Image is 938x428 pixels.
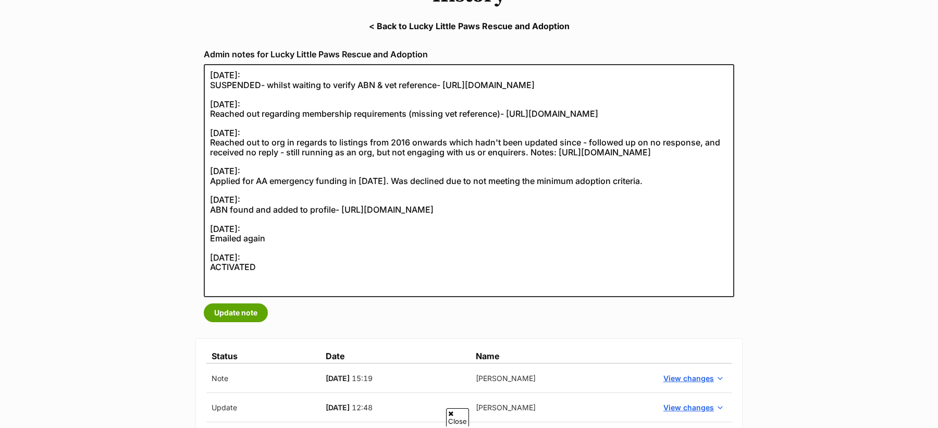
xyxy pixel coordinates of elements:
[659,371,726,386] button: View changes
[204,64,734,297] textarea: [DATE]: SUSPENDED- whilst waiting to verify ABN & vet reference- [URL][DOMAIN_NAME] [DATE]: Reach...
[471,349,654,363] td: Name
[352,374,373,383] span: 15:19
[204,303,268,322] button: Update note
[206,363,320,393] td: Note
[206,349,320,363] td: Status
[663,373,714,384] span: View changes
[320,349,470,363] td: Date
[659,400,726,415] button: View changes
[206,393,320,422] td: Update
[326,403,350,412] span: [DATE]
[326,374,350,383] span: [DATE]
[471,363,654,393] td: [PERSON_NAME]
[204,50,734,59] label: Admin notes for Lucky Little Paws Rescue and Adoption
[663,402,714,413] span: View changes
[352,403,373,412] span: 12:48
[446,408,469,426] span: Close
[471,393,654,422] td: [PERSON_NAME]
